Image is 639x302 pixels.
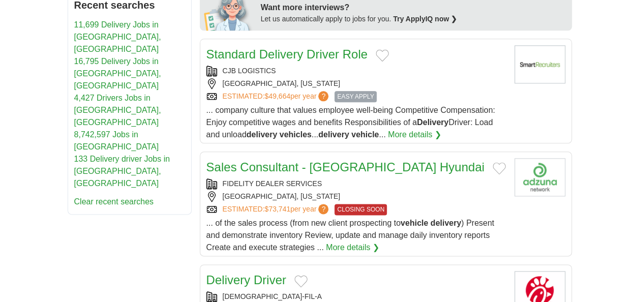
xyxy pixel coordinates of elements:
img: Company logo [514,158,565,196]
a: Standard Delivery Driver Role [206,47,368,61]
strong: delivery [431,219,461,227]
span: ? [318,204,328,214]
a: 8,742,597 Jobs in [GEOGRAPHIC_DATA] [74,130,159,151]
span: CLOSING SOON [334,204,387,215]
strong: vehicle [401,219,428,227]
a: More details ❯ [326,241,379,254]
span: $49,664 [264,92,290,100]
a: 4,427 Drivers Jobs in [GEOGRAPHIC_DATA], [GEOGRAPHIC_DATA] [74,94,161,127]
a: Sales Consultant - [GEOGRAPHIC_DATA] Hyundai [206,160,484,174]
a: Clear recent searches [74,197,154,206]
strong: vehicles [280,130,312,139]
img: Company logo [514,45,565,83]
a: Try ApplyIQ now ❯ [393,15,457,23]
strong: vehicle [351,130,379,139]
div: FIDELITY DEALER SERVICES [206,178,506,189]
a: More details ❯ [388,129,441,141]
button: Add to favorite jobs [294,275,308,287]
div: Let us automatically apply to jobs for you. [261,14,566,24]
button: Add to favorite jobs [376,49,389,62]
strong: delivery [247,130,277,139]
a: 11,699 Delivery Jobs in [GEOGRAPHIC_DATA], [GEOGRAPHIC_DATA] [74,20,161,53]
button: Add to favorite jobs [493,162,506,174]
div: [GEOGRAPHIC_DATA], [US_STATE] [206,78,506,89]
strong: delivery [318,130,349,139]
span: $73,741 [264,205,290,213]
span: ... of the sales process (from new client prospecting to ) Present and demonstrate inventory Revi... [206,219,495,252]
a: ESTIMATED:$73,741per year? [223,204,331,215]
strong: Delivery [417,118,448,127]
a: ESTIMATED:$49,664per year? [223,91,331,102]
div: [GEOGRAPHIC_DATA], [US_STATE] [206,191,506,202]
a: Delivery Driver [206,273,286,287]
span: ? [318,91,328,101]
div: CJB LOGISTICS [206,66,506,76]
span: ... company culture that values employee well-being Competitive Compensation: Enjoy competitive w... [206,106,495,139]
a: [DEMOGRAPHIC_DATA]-FIL-A [223,292,322,300]
div: Want more interviews? [261,2,566,14]
span: EASY APPLY [334,91,376,102]
a: 133 Delivery driver Jobs in [GEOGRAPHIC_DATA], [GEOGRAPHIC_DATA] [74,155,170,188]
a: 16,795 Delivery Jobs in [GEOGRAPHIC_DATA], [GEOGRAPHIC_DATA] [74,57,161,90]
